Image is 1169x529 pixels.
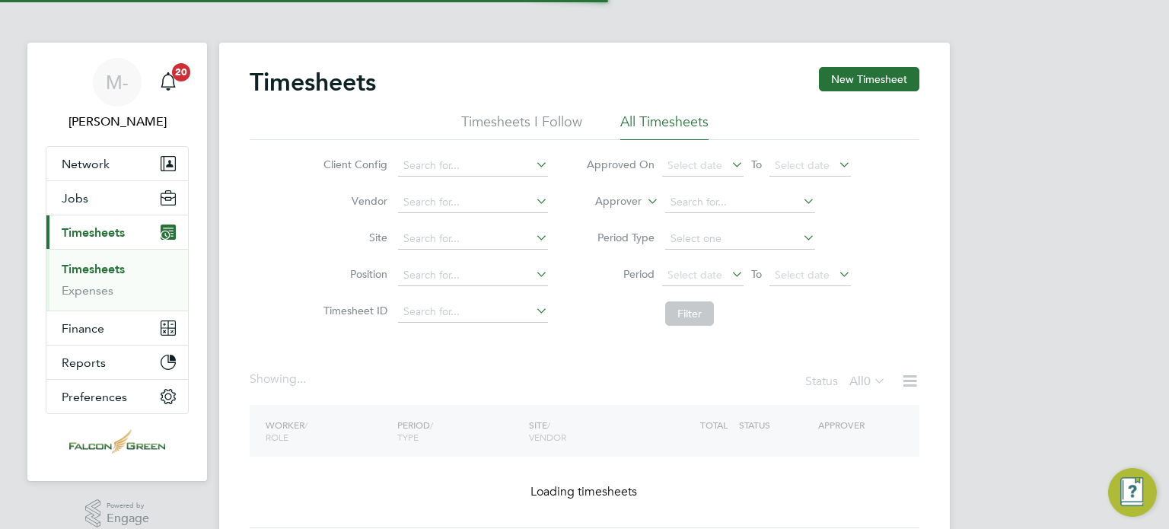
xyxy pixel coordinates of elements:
button: Reports [46,346,188,379]
span: Select date [667,268,722,282]
span: Reports [62,355,106,370]
label: Approver [573,194,642,209]
label: All [849,374,886,389]
a: Go to home page [46,429,189,454]
img: falcongreen-logo-retina.png [69,429,165,454]
li: Timesheets I Follow [461,113,582,140]
label: Timesheet ID [319,304,387,317]
span: M- [106,72,129,92]
span: Preferences [62,390,127,404]
span: Select date [667,158,722,172]
button: Timesheets [46,215,188,249]
span: ... [297,371,306,387]
span: Engage [107,512,149,525]
span: Powered by [107,499,149,512]
a: Timesheets [62,262,125,276]
span: 20 [172,63,190,81]
button: Preferences [46,380,188,413]
label: Vendor [319,194,387,208]
input: Search for... [398,265,548,286]
input: Search for... [398,301,548,323]
label: Period [586,267,655,281]
a: 20 [153,58,183,107]
span: Network [62,157,110,171]
label: Approved On [586,158,655,171]
a: M-[PERSON_NAME] [46,58,189,131]
button: Jobs [46,181,188,215]
a: Expenses [62,283,113,298]
input: Search for... [665,192,815,213]
a: Powered byEngage [85,499,150,528]
label: Site [319,231,387,244]
input: Search for... [398,192,548,213]
span: Martin -O'Brien [46,113,189,131]
label: Period Type [586,231,655,244]
input: Search for... [398,228,548,250]
span: Select date [775,158,830,172]
div: Showing [250,371,309,387]
label: Client Config [319,158,387,171]
input: Search for... [398,155,548,177]
span: To [747,264,766,284]
div: Timesheets [46,249,188,311]
span: To [747,155,766,174]
span: Timesheets [62,225,125,240]
nav: Main navigation [27,43,207,481]
input: Select one [665,228,815,250]
span: 0 [864,374,871,389]
button: Engage Resource Center [1108,468,1157,517]
div: Status [805,371,889,393]
label: Position [319,267,387,281]
button: Filter [665,301,714,326]
h2: Timesheets [250,67,376,97]
span: Jobs [62,191,88,206]
span: Finance [62,321,104,336]
span: Select date [775,268,830,282]
button: New Timesheet [819,67,919,91]
button: Finance [46,311,188,345]
button: Network [46,147,188,180]
li: All Timesheets [620,113,709,140]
